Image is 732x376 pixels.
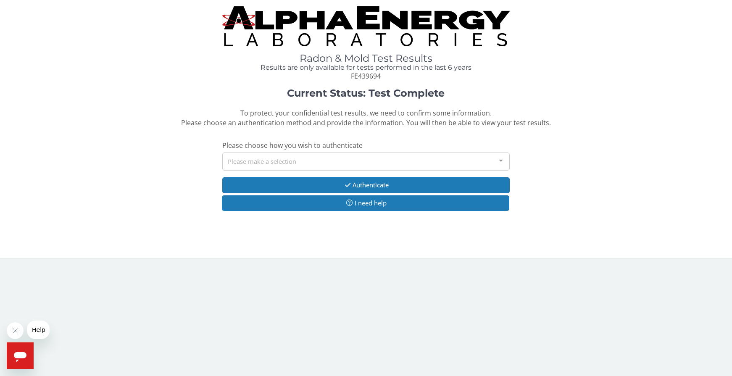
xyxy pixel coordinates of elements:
iframe: Message from company [27,321,50,339]
span: FE439694 [351,71,381,81]
button: Authenticate [222,177,510,193]
h4: Results are only available for tests performed in the last 6 years [222,64,510,71]
span: Please choose how you wish to authenticate [222,141,363,150]
button: I need help [222,195,510,211]
iframe: Button to launch messaging window [7,342,34,369]
img: TightCrop.jpg [222,6,510,46]
span: To protect your confidential test results, we need to confirm some information. Please choose an ... [181,108,551,127]
span: Please make a selection [228,156,296,166]
h1: Radon & Mold Test Results [222,53,510,64]
strong: Current Status: Test Complete [287,87,445,99]
iframe: Close message [7,322,24,339]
